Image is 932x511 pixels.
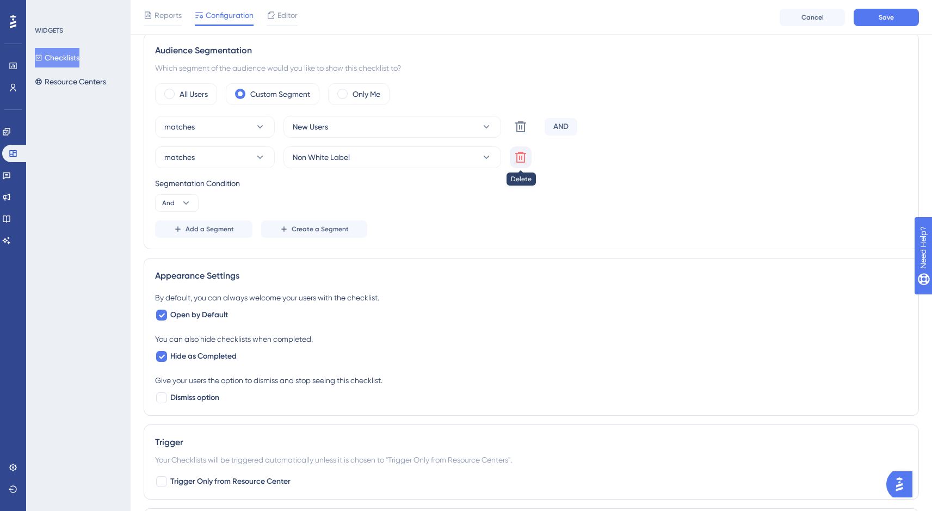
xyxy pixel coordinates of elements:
[155,269,908,282] div: Appearance Settings
[886,468,919,501] iframe: UserGuiding AI Assistant Launcher
[35,48,79,67] button: Checklists
[155,61,908,75] div: Which segment of the audience would you like to show this checklist to?
[164,151,195,164] span: matches
[283,146,501,168] button: Non White Label
[155,333,908,346] div: You can also hide checklists when completed.
[155,9,182,22] span: Reports
[35,72,106,91] button: Resource Centers
[155,177,908,190] div: Segmentation Condition
[292,225,349,233] span: Create a Segment
[155,220,252,238] button: Add a Segment
[155,374,908,387] div: Give your users the option to dismiss and stop seeing this checklist.
[261,220,367,238] button: Create a Segment
[283,116,501,138] button: New Users
[250,88,310,101] label: Custom Segment
[162,199,175,207] span: And
[801,13,824,22] span: Cancel
[293,120,328,133] span: New Users
[186,225,234,233] span: Add a Segment
[545,118,577,136] div: AND
[26,3,68,16] span: Need Help?
[155,453,908,466] div: Your Checklists will be triggered automatically unless it is chosen to "Trigger Only from Resourc...
[180,88,208,101] label: All Users
[206,9,254,22] span: Configuration
[170,475,291,488] span: Trigger Only from Resource Center
[155,291,908,304] div: By default, you can always welcome your users with the checklist.
[353,88,380,101] label: Only Me
[170,350,237,363] span: Hide as Completed
[35,26,63,35] div: WIDGETS
[170,391,219,404] span: Dismiss option
[155,44,908,57] div: Audience Segmentation
[155,146,275,168] button: matches
[155,116,275,138] button: matches
[780,9,845,26] button: Cancel
[293,151,350,164] span: Non White Label
[155,194,199,212] button: And
[155,436,908,449] div: Trigger
[879,13,894,22] span: Save
[170,309,228,322] span: Open by Default
[164,120,195,133] span: matches
[277,9,298,22] span: Editor
[854,9,919,26] button: Save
